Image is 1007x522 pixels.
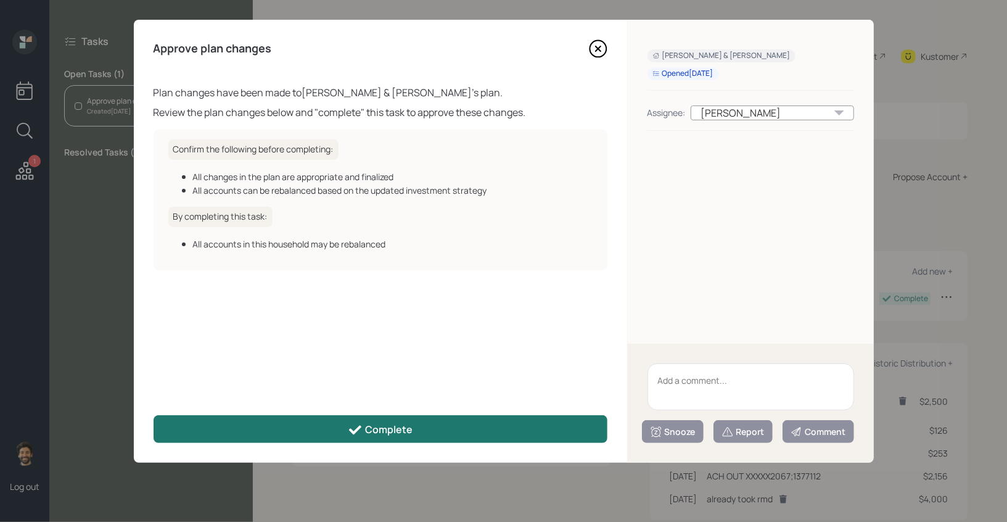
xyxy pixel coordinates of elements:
button: Snooze [642,420,704,443]
div: Opened [DATE] [652,68,713,79]
div: Comment [791,426,846,438]
h6: Confirm the following before completing: [168,139,339,160]
div: All changes in the plan are appropriate and finalized [193,170,593,183]
div: [PERSON_NAME] [691,106,854,120]
div: Plan changes have been made to [PERSON_NAME] & [PERSON_NAME] 's plan. [154,85,607,100]
div: All accounts in this household may be rebalanced [193,238,593,251]
div: Report [721,426,765,438]
button: Report [713,420,773,443]
div: [PERSON_NAME] & [PERSON_NAME] [652,51,791,61]
button: Comment [783,420,854,443]
div: Snooze [650,426,696,438]
div: Complete [348,423,413,437]
button: Complete [154,415,607,443]
div: All accounts can be rebalanced based on the updated investment strategy [193,184,593,197]
h4: Approve plan changes [154,42,272,56]
h6: By completing this task: [168,207,273,227]
div: Assignee: [647,106,686,119]
div: Review the plan changes below and "complete" this task to approve these changes. [154,105,607,120]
